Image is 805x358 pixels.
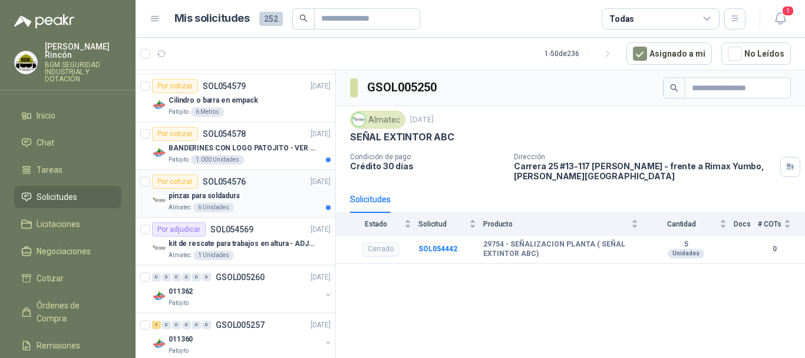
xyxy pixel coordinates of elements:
[193,203,234,212] div: 6 Unidades
[169,238,315,249] p: kit de rescate para trabajos en altura - ADJUNTAR FICHA TECNICA
[609,12,634,25] div: Todas
[169,155,189,165] p: Patojito
[136,218,335,265] a: Por adjudicarSOL054569[DATE] Company Logokit de rescate para trabajos en altura - ADJUNTAR FICHA ...
[259,12,283,26] span: 252
[152,318,333,356] a: 1 0 0 0 0 0 GSOL005257[DATE] Company Logo011360Patojito
[483,213,645,235] th: Producto
[192,273,201,281] div: 0
[174,10,250,27] h1: Mis solicitudes
[350,131,454,143] p: SEÑAL EXTINTOR ABC
[191,107,224,117] div: 6 Metros
[311,224,331,235] p: [DATE]
[193,251,234,260] div: 1 Unidades
[14,159,121,181] a: Tareas
[152,270,333,308] a: 0 0 0 0 0 0 GSOL005260[DATE] Company Logo011362Patojito
[645,213,734,235] th: Cantidad
[152,127,198,141] div: Por cotizar
[311,176,331,188] p: [DATE]
[152,175,198,189] div: Por cotizar
[162,321,171,329] div: 0
[758,244,791,255] b: 0
[14,104,121,127] a: Inicio
[169,143,315,154] p: BANDERINES CON LOGO PATOJITO - VER DOC ADJUNTO
[758,220,781,228] span: # COTs
[350,193,391,206] div: Solicitudes
[781,5,794,17] span: 1
[37,339,80,352] span: Remisiones
[169,298,189,308] p: Patojito
[152,79,198,93] div: Por cotizar
[169,203,191,212] p: Almatec
[14,267,121,290] a: Cotizar
[152,289,166,303] img: Company Logo
[483,240,638,258] b: 29754 - SEÑALIZACION PLANTA ( SEÑAL EXTINTOR ABC)
[311,272,331,283] p: [DATE]
[152,241,166,255] img: Company Logo
[336,213,418,235] th: Estado
[758,213,805,235] th: # COTs
[299,14,308,22] span: search
[350,161,504,171] p: Crédito 30 días
[37,136,54,149] span: Chat
[350,111,405,129] div: Almatec
[352,113,365,126] img: Company Logo
[203,130,246,138] p: SOL054578
[182,273,191,281] div: 0
[152,98,166,112] img: Company Logo
[172,273,181,281] div: 0
[203,82,246,90] p: SOL054579
[136,74,335,122] a: Por cotizarSOL054579[DATE] Company LogoCilindro o barra en empackPatojito6 Metros
[169,286,193,297] p: 011362
[418,220,467,228] span: Solicitud
[770,8,791,29] button: 1
[483,220,629,228] span: Producto
[15,51,37,74] img: Company Logo
[202,273,211,281] div: 0
[14,240,121,262] a: Negociaciones
[418,245,457,253] a: SOL054442
[37,163,62,176] span: Tareas
[14,186,121,208] a: Solicitudes
[37,299,110,325] span: Órdenes de Compra
[545,44,617,63] div: 1 - 50 de 236
[152,193,166,208] img: Company Logo
[169,191,239,202] p: pinzas para soldadura
[169,95,258,106] p: Cilindro o barra en empack
[169,251,191,260] p: Almatec
[14,294,121,330] a: Órdenes de Compra
[37,109,55,122] span: Inicio
[514,153,776,161] p: Dirección
[350,153,504,161] p: Condición de pago
[216,321,265,329] p: GSOL005257
[191,155,244,165] div: 1.000 Unidades
[721,42,791,65] button: No Leídos
[37,272,64,285] span: Cotizar
[14,334,121,357] a: Remisiones
[202,321,211,329] div: 0
[192,321,201,329] div: 0
[311,320,331,331] p: [DATE]
[645,240,727,249] b: 5
[645,220,717,228] span: Cantidad
[734,213,758,235] th: Docs
[210,225,253,234] p: SOL054569
[45,61,121,83] p: BGM SEGURIDAD INDUSTRIAL Y DOTACIÓN
[311,81,331,92] p: [DATE]
[169,334,193,345] p: 011360
[152,273,161,281] div: 0
[136,170,335,218] a: Por cotizarSOL054576[DATE] Company Logopinzas para soldaduraAlmatec6 Unidades
[152,321,161,329] div: 1
[162,273,171,281] div: 0
[169,346,189,356] p: Patojito
[410,114,434,126] p: [DATE]
[362,242,399,257] div: Cerrado
[169,107,189,117] p: Patojito
[152,222,206,237] div: Por adjudicar
[311,129,331,140] p: [DATE]
[14,14,74,28] img: Logo peakr
[350,220,402,228] span: Estado
[514,161,776,181] p: Carrera 25 #13-117 [PERSON_NAME] - frente a Rimax Yumbo , [PERSON_NAME][GEOGRAPHIC_DATA]
[626,42,712,65] button: Asignado a mi
[216,273,265,281] p: GSOL005260
[14,213,121,235] a: Licitaciones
